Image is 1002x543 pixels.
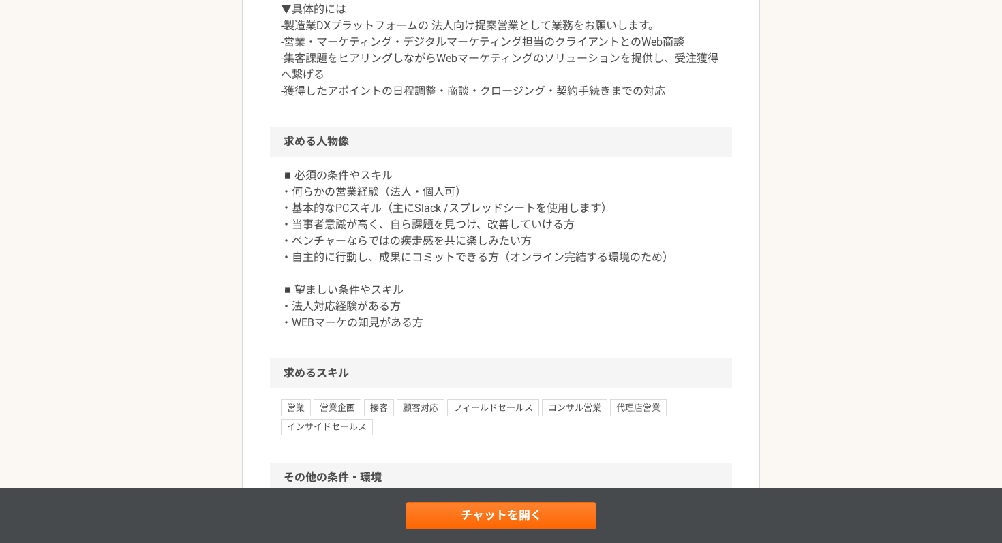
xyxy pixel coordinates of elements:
[270,463,732,493] h2: その他の条件・環境
[281,399,311,416] span: 営業
[270,358,732,388] h2: 求めるスキル
[610,399,667,416] span: 代理店営業
[406,502,596,529] a: チャットを開く
[281,168,721,331] p: ◾️必須の条件やスキル ・何らかの営業経験（法人・個人可） ・基本的なPCスキル（主にSlack /スプレッドシートを使用します） ・当事者意識が高く、自ら課題を見つけ、改善していける方 ・ベン...
[397,399,444,416] span: 顧客対応
[281,419,373,435] span: インサイドセールス
[542,399,607,416] span: コンサル営業
[270,127,732,157] h2: 求める人物像
[447,399,539,416] span: フィールドセールス
[314,399,361,416] span: 営業企画
[364,399,394,416] span: 接客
